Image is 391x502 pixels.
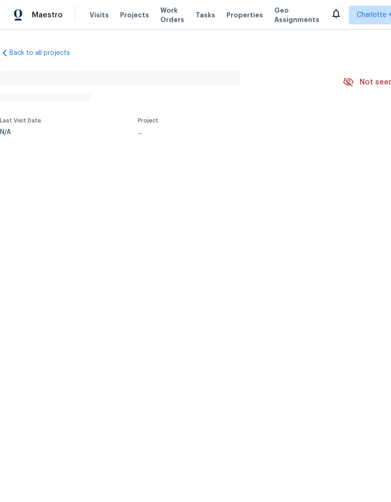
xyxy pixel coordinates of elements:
[138,118,158,123] span: Project
[226,10,263,20] span: Properties
[138,129,318,136] div: ...
[32,10,63,20] span: Maestro
[160,6,184,24] span: Work Orders
[274,6,319,24] span: Geo Assignments
[120,10,149,20] span: Projects
[90,10,109,20] span: Visits
[195,12,215,18] span: Tasks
